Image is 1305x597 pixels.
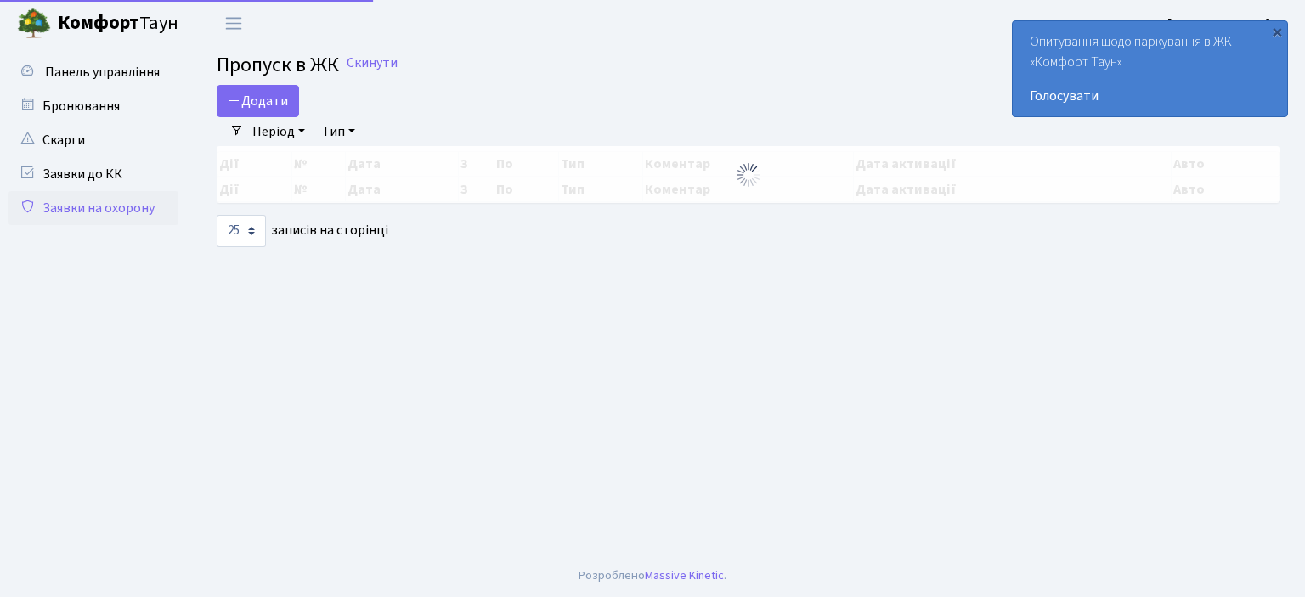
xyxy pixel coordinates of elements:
[347,55,398,71] a: Скинути
[1118,14,1285,33] b: Цитрус [PERSON_NAME] А.
[645,566,724,584] a: Massive Kinetic
[8,191,178,225] a: Заявки на охорону
[217,50,339,80] span: Пропуск в ЖК
[217,215,388,247] label: записів на сторінці
[735,161,762,189] img: Обробка...
[8,55,178,89] a: Панель управління
[1030,86,1270,106] a: Голосувати
[315,117,362,146] a: Тип
[217,215,266,247] select: записів на сторінці
[246,117,312,146] a: Період
[228,92,288,110] span: Додати
[212,9,255,37] button: Переключити навігацію
[58,9,178,38] span: Таун
[8,157,178,191] a: Заявки до КК
[579,566,726,585] div: Розроблено .
[45,63,160,82] span: Панель управління
[58,9,139,37] b: Комфорт
[1013,21,1287,116] div: Опитування щодо паркування в ЖК «Комфорт Таун»
[17,7,51,41] img: logo.png
[8,123,178,157] a: Скарги
[1118,14,1285,34] a: Цитрус [PERSON_NAME] А.
[8,89,178,123] a: Бронювання
[1268,23,1285,40] div: ×
[217,85,299,117] a: Додати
